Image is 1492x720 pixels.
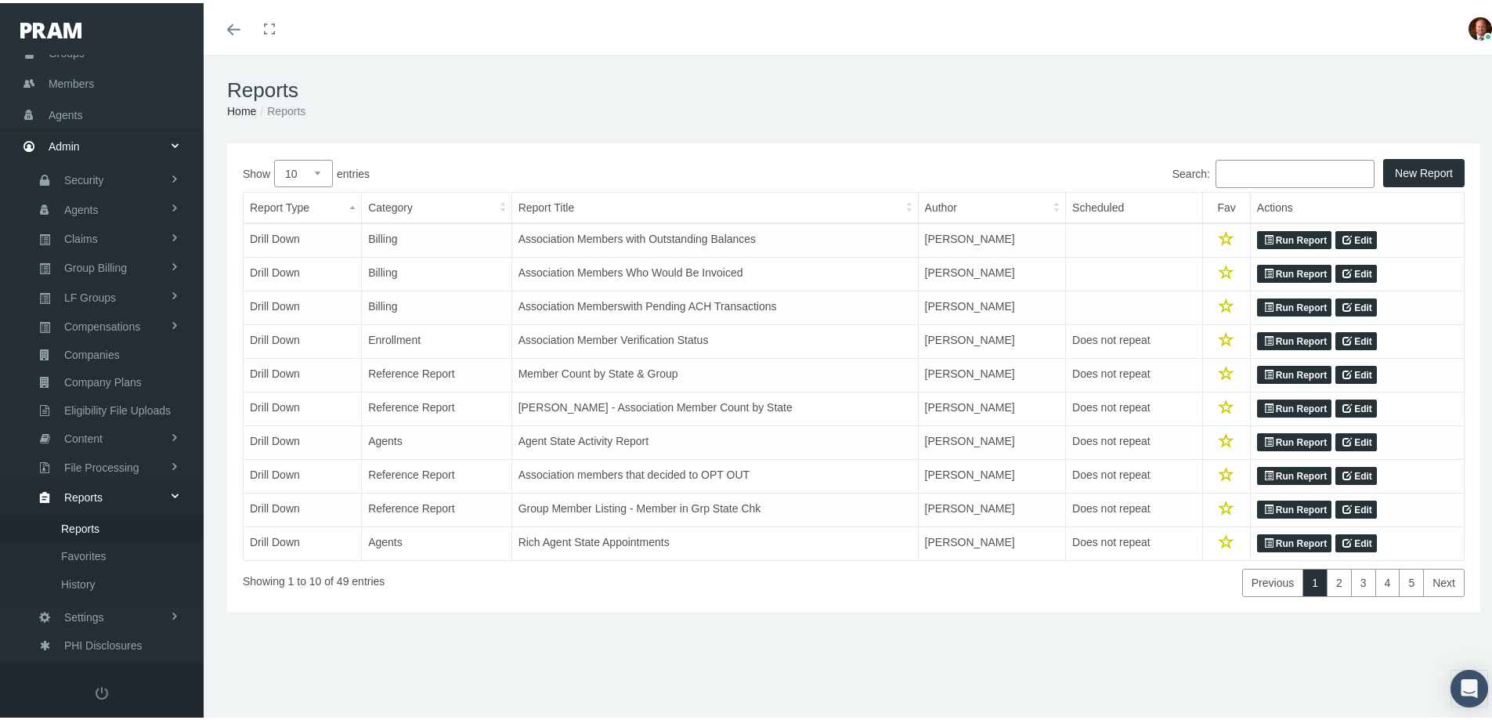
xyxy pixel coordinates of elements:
[64,251,127,278] span: Group Billing
[1257,262,1331,280] a: Run Report
[918,490,1065,524] td: [PERSON_NAME]
[511,220,918,255] td: Association Members with Outstanding Balances
[49,128,80,158] span: Admin
[49,97,83,127] span: Agents
[918,524,1065,558] td: [PERSON_NAME]
[64,281,116,308] span: LF Groups
[256,99,305,117] li: Reports
[918,356,1065,389] td: [PERSON_NAME]
[1335,396,1377,415] a: Edit
[1257,396,1331,415] a: Run Report
[1335,430,1377,449] a: Edit
[61,568,96,595] span: History
[918,457,1065,490] td: [PERSON_NAME]
[1351,566,1376,594] a: 3
[227,102,256,114] a: Home
[854,157,1375,185] label: Search:
[49,66,94,96] span: Members
[244,524,362,558] td: Drill Down
[64,601,104,628] span: Settings
[511,255,918,288] td: Association Members Who Would Be Invoiced
[64,451,139,478] span: File Processing
[1335,262,1377,280] a: Edit
[244,190,362,221] th: Report Type: activate to sort column descending
[244,356,362,389] td: Drill Down
[1257,295,1331,314] a: Run Report
[64,164,104,190] span: Security
[362,255,511,288] td: Billing
[511,423,918,457] td: Agent State Activity Report
[61,540,107,566] span: Favorites
[1302,566,1328,594] a: 1
[1250,190,1464,221] th: Actions
[1066,356,1203,389] td: Does not repeat
[362,457,511,490] td: Reference Report
[1335,464,1377,483] a: Edit
[1257,329,1331,348] a: Run Report
[1066,457,1203,490] td: Does not repeat
[64,223,98,249] span: Claims
[1335,228,1377,247] a: Edit
[362,389,511,423] td: Reference Report
[362,322,511,356] td: Enrollment
[511,288,918,322] td: Association Memberswith Pending ACH Transactions
[1066,490,1203,524] td: Does not repeat
[1066,423,1203,457] td: Does not repeat
[362,288,511,322] td: Billing
[918,288,1065,322] td: [PERSON_NAME]
[1257,464,1331,483] a: Run Report
[918,255,1065,288] td: [PERSON_NAME]
[1242,566,1303,594] a: Previous
[918,220,1065,255] td: [PERSON_NAME]
[244,288,362,322] td: Drill Down
[1450,667,1488,704] div: Open Intercom Messenger
[511,389,918,423] td: [PERSON_NAME] - Association Member Count by State
[1399,566,1424,594] a: 5
[918,322,1065,356] td: [PERSON_NAME]
[1335,329,1377,348] a: Edit
[1335,363,1377,382] a: Edit
[1335,497,1377,516] a: Edit
[1066,190,1203,221] th: Scheduled
[1257,497,1331,516] a: Run Report
[362,423,511,457] td: Agents
[1257,531,1331,550] a: Run Report
[918,389,1065,423] td: [PERSON_NAME]
[64,310,140,337] span: Compensations
[64,481,103,508] span: Reports
[1383,156,1465,184] button: New Report
[244,322,362,356] td: Drill Down
[244,457,362,490] td: Drill Down
[1257,228,1331,247] a: Run Report
[64,366,142,393] span: Company Plans
[64,422,103,449] span: Content
[20,20,81,35] img: PRAM_20_x_78.png
[244,220,362,255] td: Drill Down
[244,490,362,524] td: Drill Down
[244,389,362,423] td: Drill Down
[244,423,362,457] td: Drill Down
[1469,14,1492,38] img: S_Profile_Picture_693.jpg
[1257,363,1331,382] a: Run Report
[64,394,171,421] span: Eligibility File Uploads
[511,356,918,389] td: Member Count by State & Group
[1216,157,1375,185] input: Search:
[1327,566,1352,594] a: 2
[274,157,333,184] select: Showentries
[1066,322,1203,356] td: Does not repeat
[1375,566,1400,594] a: 4
[1335,295,1377,314] a: Edit
[362,220,511,255] td: Billing
[244,255,362,288] td: Drill Down
[64,338,120,365] span: Companies
[918,190,1065,221] th: Author: activate to sort column ascending
[362,190,511,221] th: Category: activate to sort column ascending
[362,490,511,524] td: Reference Report
[64,629,143,656] span: PHI Disclosures
[1335,531,1377,550] a: Edit
[1257,430,1331,449] a: Run Report
[1066,389,1203,423] td: Does not repeat
[362,524,511,558] td: Agents
[511,457,918,490] td: Association members that decided to OPT OUT
[511,322,918,356] td: Association Member Verification Status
